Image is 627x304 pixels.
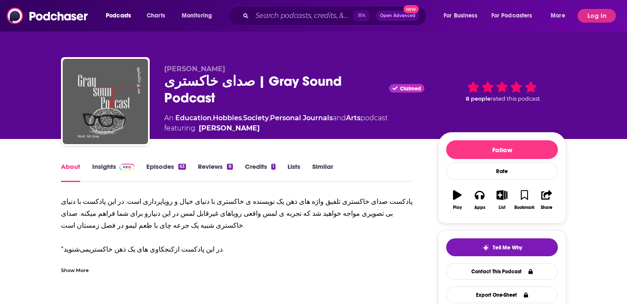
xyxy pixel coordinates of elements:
[444,10,477,22] span: For Business
[245,162,276,182] a: Credits1
[199,123,260,133] a: Amir Rezaei
[346,114,360,122] a: Arts
[493,244,522,251] span: Tell Me Why
[536,185,558,215] button: Share
[146,162,186,182] a: Episodes63
[212,114,213,122] span: ,
[269,114,270,122] span: ,
[468,185,491,215] button: Apps
[227,164,232,170] div: 8
[446,185,468,215] button: Play
[486,9,545,23] button: open menu
[446,263,558,280] a: Contact This Podcast
[499,205,505,210] div: List
[446,162,558,180] div: Rate
[541,205,552,210] div: Share
[474,205,485,210] div: Apps
[271,164,276,170] div: 1
[270,114,333,122] a: Personal Journals
[287,162,300,182] a: Lists
[312,162,333,182] a: Similar
[446,287,558,303] button: Export One-Sheet
[482,244,489,251] img: tell me why sparkle
[178,164,186,170] div: 63
[354,10,369,21] span: ⌘ K
[380,14,415,18] span: Open Advanced
[106,10,131,22] span: Podcasts
[147,10,165,22] span: Charts
[252,9,354,23] input: Search podcasts, credits, & more...
[333,114,346,122] span: and
[446,238,558,256] button: tell me why sparkleTell Me Why
[92,162,134,182] a: InsightsPodchaser Pro
[376,11,419,21] button: Open AdvancedNew
[466,96,491,102] span: 8 people
[213,114,242,122] a: Hobbies
[551,10,565,22] span: More
[182,10,212,22] span: Monitoring
[198,162,232,182] a: Reviews8
[491,185,513,215] button: List
[491,10,532,22] span: For Podcasters
[89,245,174,253] strong: کنجکاوی های یک ذهن خاکستری
[63,59,148,144] img: صدای خاکستری | Gray Sound Podcast
[7,8,89,24] img: Podchaser - Follow, Share and Rate Podcasts
[141,9,170,23] a: Charts
[513,185,535,215] button: Bookmark
[100,9,142,23] button: open menu
[61,162,80,182] a: About
[164,113,388,133] div: An podcast
[438,65,566,118] div: 8 peoplerated this podcast
[175,114,212,122] a: Education
[119,164,134,171] img: Podchaser Pro
[164,123,388,133] span: featuring
[545,9,576,23] button: open menu
[242,114,243,122] span: ,
[514,205,534,210] div: Bookmark
[438,9,488,23] button: open menu
[446,140,558,159] button: Follow
[400,87,421,91] span: Claimed
[237,6,435,26] div: Search podcasts, credits, & more...
[164,65,225,73] span: [PERSON_NAME]
[403,5,419,13] span: New
[453,205,462,210] div: Play
[243,114,269,122] a: Society
[491,96,540,102] span: rated this podcast
[578,9,616,23] button: Log In
[176,9,223,23] button: open menu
